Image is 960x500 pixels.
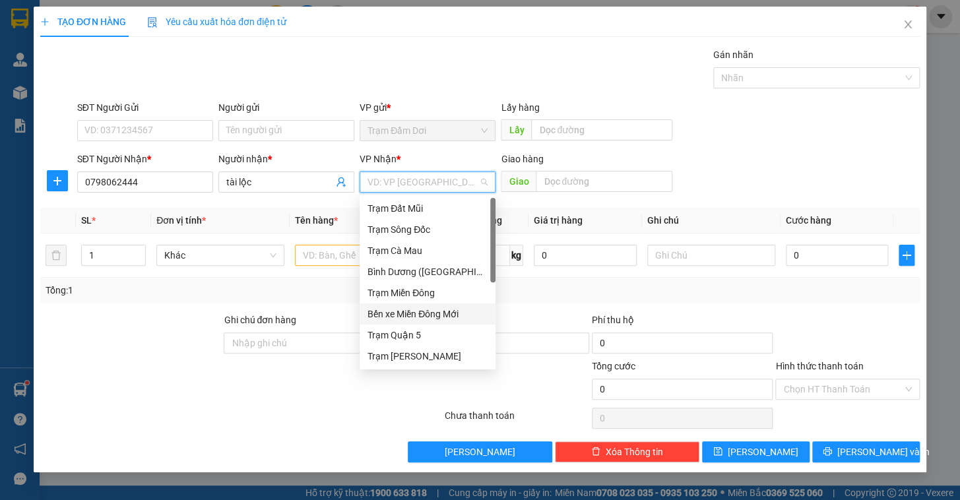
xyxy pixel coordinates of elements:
[164,245,276,265] span: Khác
[360,325,496,346] div: Trạm Quận 5
[156,215,206,226] span: Đơn vị tính
[81,215,92,226] span: SL
[360,240,496,261] div: Trạm Cà Mau
[812,441,920,462] button: printer[PERSON_NAME] và In
[360,219,496,240] div: Trạm Sông Đốc
[501,171,536,192] span: Giao
[606,445,663,459] span: Xóa Thông tin
[555,441,699,462] button: deleteXóa Thông tin
[368,121,488,141] span: Trạm Đầm Dơi
[40,16,126,27] span: TẠO ĐƠN HÀNG
[336,177,346,187] span: user-add
[443,408,591,431] div: Chưa thanh toán
[46,245,67,266] button: delete
[889,7,926,44] button: Close
[360,282,496,303] div: Trạm Miền Đông
[899,245,914,266] button: plus
[218,152,354,166] div: Người nhận
[360,154,397,164] span: VP Nhận
[360,100,496,115] div: VP gửi
[899,250,914,261] span: plus
[591,447,600,457] span: delete
[903,19,913,30] span: close
[46,283,371,297] div: Tổng: 1
[713,49,753,60] label: Gán nhãn
[534,245,637,266] input: 0
[40,17,49,26] span: plus
[534,215,583,226] span: Giá trị hàng
[501,119,531,141] span: Lấy
[510,245,523,266] span: kg
[360,198,496,219] div: Trạm Đất Mũi
[728,445,798,459] span: [PERSON_NAME]
[786,215,831,226] span: Cước hàng
[224,315,296,325] label: Ghi chú đơn hàng
[536,171,672,192] input: Dọc đường
[368,222,488,237] div: Trạm Sông Đốc
[592,313,773,332] div: Phí thu hộ
[368,265,488,279] div: Bình Dương ([GEOGRAPHIC_DATA])
[592,361,635,371] span: Tổng cước
[218,100,354,115] div: Người gửi
[445,445,515,459] span: [PERSON_NAME]
[360,346,496,367] div: Trạm Đức Hòa
[702,441,810,462] button: save[PERSON_NAME]
[77,152,213,166] div: SĐT Người Nhận
[368,307,488,321] div: Bến xe Miền Đông Mới
[295,245,423,266] input: VD: Bàn, Ghế
[368,243,488,258] div: Trạm Cà Mau
[713,447,722,457] span: save
[501,154,543,164] span: Giao hàng
[531,119,672,141] input: Dọc đường
[647,245,775,266] input: Ghi Chú
[368,286,488,300] div: Trạm Miền Đông
[642,208,781,234] th: Ghi chú
[837,445,930,459] span: [PERSON_NAME] và In
[775,361,863,371] label: Hình thức thanh toán
[77,100,213,115] div: SĐT Người Gửi
[147,17,158,28] img: icon
[501,102,539,113] span: Lấy hàng
[47,170,68,191] button: plus
[823,447,832,457] span: printer
[147,16,286,27] span: Yêu cầu xuất hóa đơn điện tử
[295,215,338,226] span: Tên hàng
[360,303,496,325] div: Bến xe Miền Đông Mới
[224,332,405,354] input: Ghi chú đơn hàng
[368,349,488,363] div: Trạm [PERSON_NAME]
[368,328,488,342] div: Trạm Quận 5
[408,441,552,462] button: [PERSON_NAME]
[360,261,496,282] div: Bình Dương (BX Bàu Bàng)
[368,201,488,216] div: Trạm Đất Mũi
[48,175,67,186] span: plus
